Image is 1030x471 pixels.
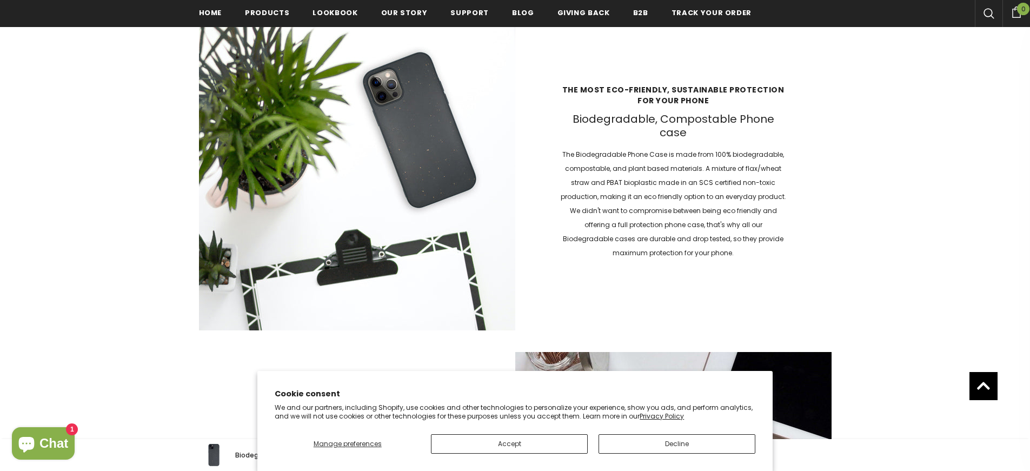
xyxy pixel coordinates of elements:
[672,8,752,18] span: Track your order
[559,148,787,260] p: The Biodegradable Phone Case is made from 100% biodegradable, compostable, and plant based materi...
[640,412,684,421] a: Privacy Policy
[557,8,610,18] span: Giving back
[381,8,428,18] span: Our Story
[243,422,470,433] strong: Attractive modern style, and easy to use
[314,439,382,448] span: Manage preferences
[275,388,755,400] h2: Cookie consent
[559,84,787,106] strong: The most Eco-friendly, Sustainable protection for your phone
[275,434,420,454] button: Manage preferences
[633,8,648,18] span: B2B
[559,112,787,140] h3: Biodegradable, Compostable Phone case
[245,8,289,18] span: Products
[450,8,489,18] span: support
[313,8,357,18] span: Lookbook
[9,427,78,462] inbox-online-store-chat: Shopify online store chat
[431,434,588,454] button: Accept
[1017,3,1029,15] span: 0
[512,8,534,18] span: Blog
[199,8,222,18] span: Home
[199,14,515,330] img: Biodegradable Phone Case in Black Flatlay
[275,403,755,420] p: We and our partners, including Shopify, use cookies and other technologies to personalize your ex...
[599,434,755,454] button: Decline
[1002,5,1030,18] a: 0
